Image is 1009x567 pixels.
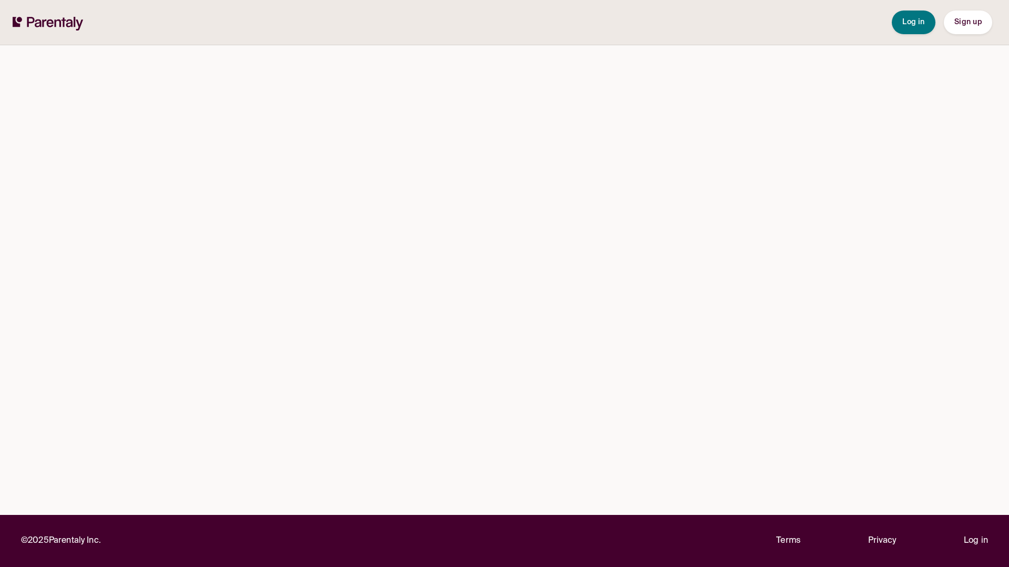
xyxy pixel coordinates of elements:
button: Log in [892,11,935,34]
span: Sign up [954,18,982,26]
button: Sign up [944,11,992,34]
a: Log in [964,534,988,548]
a: Terms [776,534,800,548]
p: © 2025 Parentaly Inc. [21,534,101,548]
span: Log in [902,18,925,26]
a: Privacy [868,534,897,548]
